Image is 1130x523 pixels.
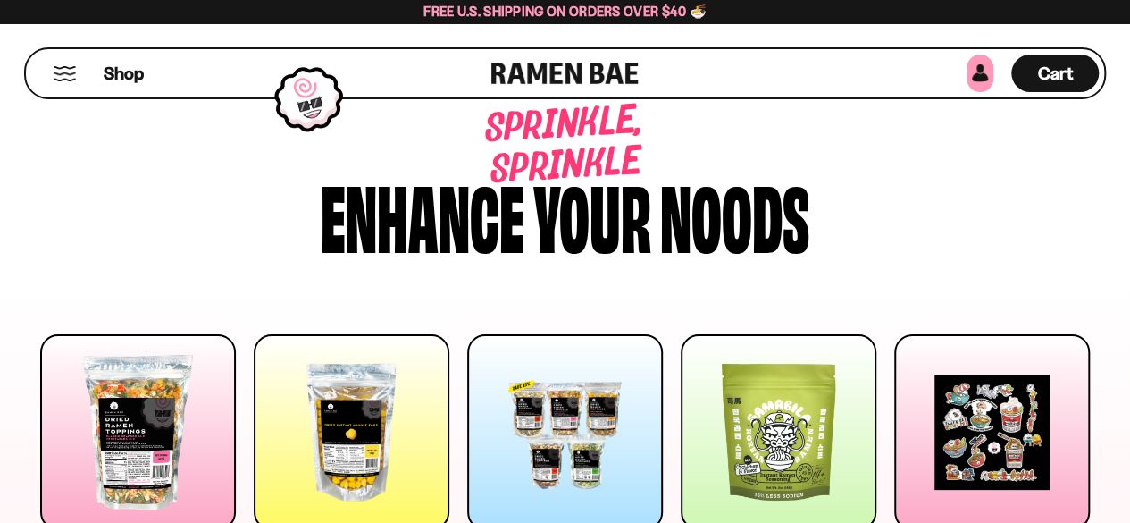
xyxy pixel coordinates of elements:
[1011,49,1099,97] a: Cart
[533,172,651,257] div: your
[104,55,144,92] a: Shop
[104,62,144,86] span: Shop
[1038,63,1073,84] span: Cart
[660,172,809,257] div: noods
[53,66,77,81] button: Mobile Menu Trigger
[423,3,707,20] span: Free U.S. Shipping on Orders over $40 🍜
[321,172,524,257] div: Enhance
